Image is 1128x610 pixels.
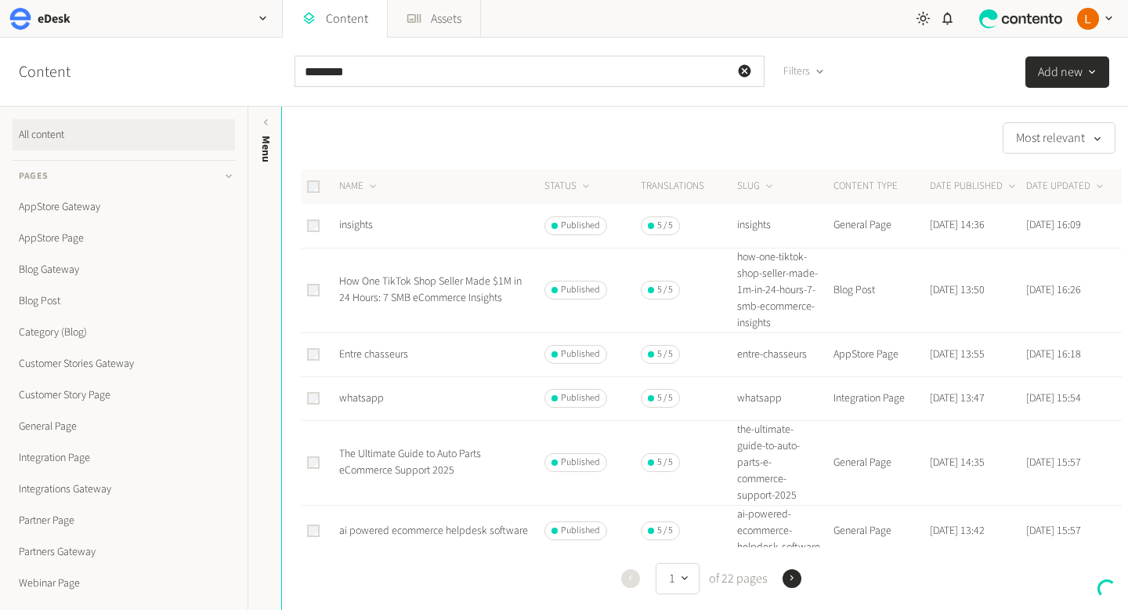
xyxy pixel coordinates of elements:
button: Most relevant [1003,122,1115,154]
span: Published [561,391,600,405]
time: [DATE] 14:36 [930,217,985,233]
a: Blog Post [13,285,235,317]
time: [DATE] 15:57 [1026,455,1081,470]
button: 1 [656,563,700,594]
td: Integration Page [833,376,929,420]
span: Published [561,524,600,538]
a: AppStore Page [13,223,235,254]
td: whatsapp [736,376,833,420]
a: Category (Blog) [13,317,235,348]
button: DATE PUBLISHED [930,179,1018,194]
img: Laura Kane [1077,8,1099,30]
span: 5 / 5 [657,283,673,297]
span: Menu [258,136,274,162]
time: [DATE] 13:50 [930,282,985,298]
button: NAME [339,179,379,194]
span: 5 / 5 [657,219,673,233]
a: whatsapp [339,390,384,406]
a: Partner Page [13,505,235,536]
td: insights [736,204,833,248]
time: [DATE] 15:57 [1026,523,1081,539]
td: the-ultimate-guide-to-auto-parts-e-commerce-support-2025 [736,420,833,505]
a: Entre chasseurs [339,347,408,362]
img: eDesk [9,8,31,30]
td: ai-powered-ecommerce-helpdesk-software [736,505,833,557]
th: CONTENT TYPE [833,169,929,204]
button: SLUG [737,179,775,194]
span: 5 / 5 [657,524,673,538]
a: Customer Story Page [13,379,235,411]
th: Translations [640,169,736,204]
time: [DATE] 13:42 [930,523,985,539]
span: 5 / 5 [657,391,673,405]
h2: Content [19,60,107,84]
td: Blog Post [833,248,929,332]
button: DATE UPDATED [1026,179,1106,194]
h2: eDesk [38,9,70,28]
a: ai powered ecommerce helpdesk software [339,523,528,539]
time: [DATE] 15:54 [1026,390,1081,406]
button: Filters [771,56,837,87]
a: Integrations Gateway [13,474,235,505]
td: General Page [833,204,929,248]
a: The Ultimate Guide to Auto Parts eCommerce Support 2025 [339,446,481,478]
a: All content [13,119,235,151]
button: STATUS [544,179,592,194]
time: [DATE] 16:09 [1026,217,1081,233]
span: 5 / 5 [657,347,673,361]
a: Blog Gateway [13,254,235,285]
td: AppStore Page [833,332,929,376]
a: General Page [13,411,235,442]
a: Webinar Page [13,568,235,599]
a: Integration Page [13,442,235,474]
span: Published [561,347,600,361]
time: [DATE] 16:18 [1026,347,1081,362]
span: Published [561,456,600,470]
time: [DATE] 16:26 [1026,282,1081,298]
button: Add new [1025,56,1109,88]
td: General Page [833,505,929,557]
span: Published [561,219,600,233]
a: insights [339,217,373,233]
td: how-one-tiktok-shop-seller-made-1m-in-24-hours-7-smb-ecommerce-insights [736,248,833,332]
span: 5 / 5 [657,456,673,470]
td: General Page [833,420,929,505]
span: Pages [19,169,49,183]
a: How One TikTok Shop Seller Made $1M in 24 Hours: 7 SMB eCommerce Insights [339,274,522,306]
td: entre-chasseurs [736,332,833,376]
a: AppStore Gateway [13,191,235,223]
time: [DATE] 14:35 [930,455,985,470]
a: Partners Gateway [13,536,235,568]
span: Filters [783,64,810,80]
time: [DATE] 13:47 [930,390,985,406]
time: [DATE] 13:55 [930,347,985,362]
a: Customer Stories Gateway [13,348,235,379]
span: Published [561,283,600,297]
span: of 22 pages [706,569,767,588]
